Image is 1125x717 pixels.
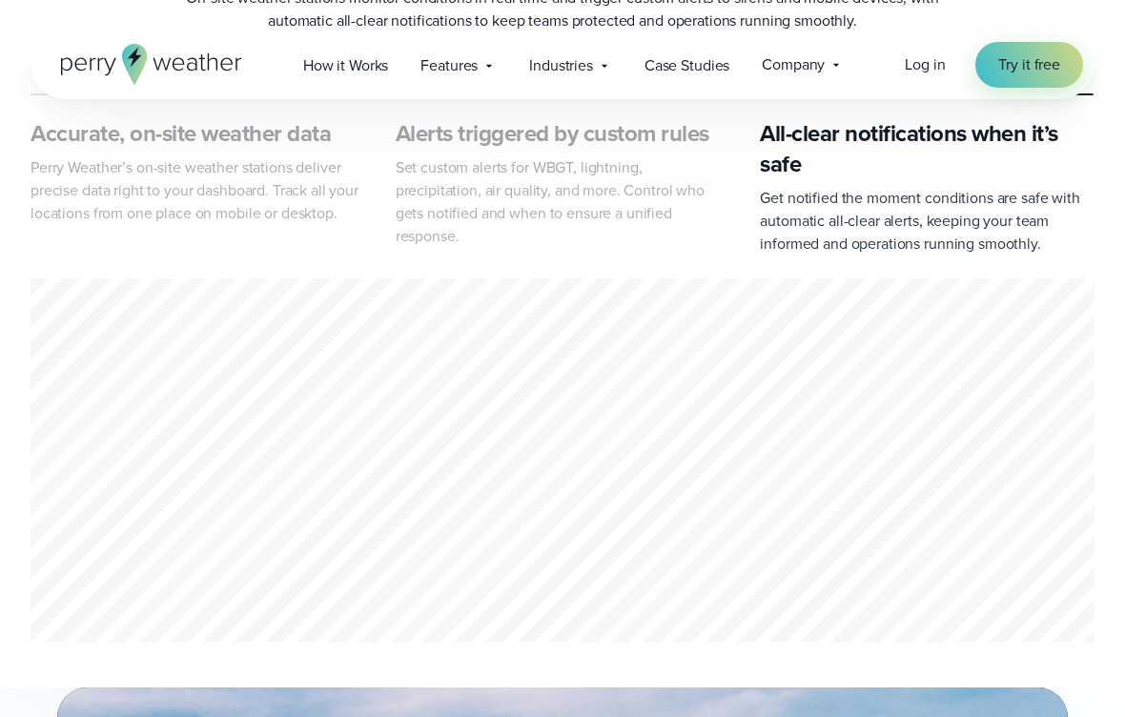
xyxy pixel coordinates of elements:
[760,187,1094,256] p: Get notified the moment conditions are safe with automatic all-clear alerts, keeping your team in...
[628,46,746,85] a: Case Studies
[303,54,388,77] span: How it Works
[762,53,825,76] span: Company
[31,156,365,225] p: Perry Weather’s on-site weather stations deliver precise data right to your dashboard. Track all ...
[998,53,1060,76] span: Try it free
[396,118,730,149] h3: Alerts triggered by custom rules
[975,42,1083,88] a: Try it free
[31,118,365,149] h3: Accurate, on-site weather data
[396,156,730,248] p: Set custom alerts for WBGT, lightning, precipitation, air quality, and more. Control who gets not...
[760,118,1094,179] h3: All-clear notifications when it’s safe
[905,53,945,76] a: Log in
[287,46,404,85] a: How it Works
[644,54,729,77] span: Case Studies
[31,278,1094,649] div: slideshow
[420,54,478,77] span: Features
[529,54,593,77] span: Industries
[31,278,1094,649] div: 3 of 3
[905,53,945,75] span: Log in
